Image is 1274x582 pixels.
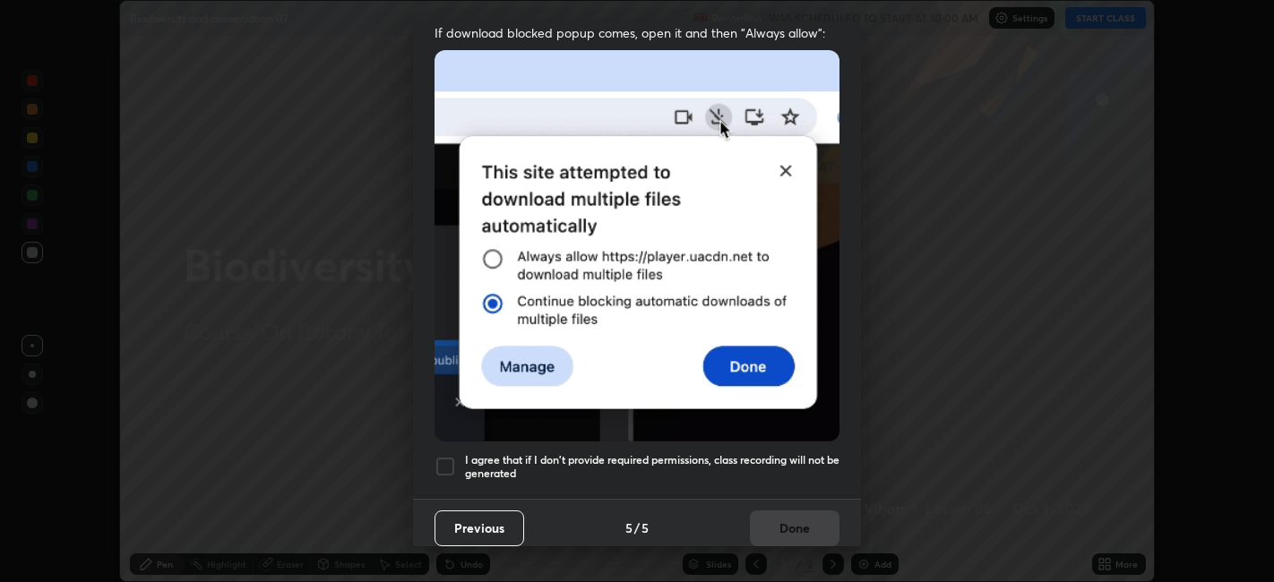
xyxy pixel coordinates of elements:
h4: / [634,518,640,537]
button: Previous [435,510,524,546]
h4: 5 [625,518,633,537]
h5: I agree that if I don't provide required permissions, class recording will not be generated [465,453,839,481]
h4: 5 [641,518,649,537]
span: If download blocked popup comes, open it and then "Always allow": [435,24,839,41]
img: downloads-permission-blocked.gif [435,50,839,441]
